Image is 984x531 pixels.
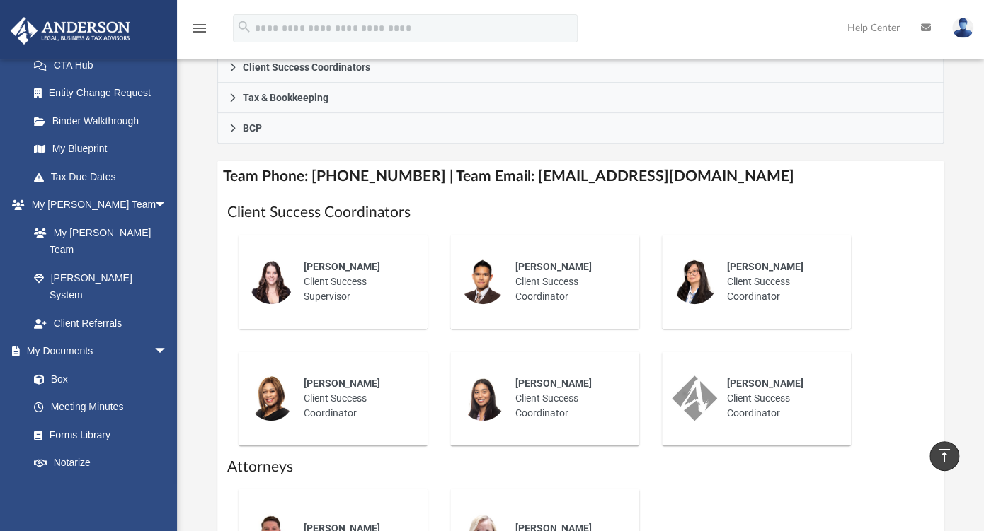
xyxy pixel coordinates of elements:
[217,161,944,192] h4: Team Phone: [PHONE_NUMBER] | Team Email: [EMAIL_ADDRESS][DOMAIN_NAME]
[460,375,505,421] img: thumbnail
[20,218,175,264] a: My [PERSON_NAME] Team
[248,259,294,304] img: thumbnail
[505,250,629,314] div: Client Success Coordinator
[717,250,841,314] div: Client Success Coordinator
[20,421,175,449] a: Forms Library
[515,378,592,389] span: [PERSON_NAME]
[929,441,959,471] a: vertical_align_top
[217,83,944,113] a: Tax & Bookkeeping
[10,337,182,366] a: My Documentsarrow_drop_down
[20,264,182,309] a: [PERSON_NAME] System
[217,52,944,83] a: Client Success Coordinators
[20,163,189,191] a: Tax Due Dates
[6,17,135,45] img: Anderson Advisors Platinum Portal
[294,366,418,431] div: Client Success Coordinator
[304,261,380,272] span: [PERSON_NAME]
[20,135,182,163] a: My Blueprint
[243,123,262,133] span: BCP
[236,19,252,35] i: search
[460,259,505,304] img: thumbnail
[248,375,294,421] img: thumbnail
[672,375,717,421] img: thumbnail
[294,250,418,314] div: Client Success Supervisor
[191,20,208,37] i: menu
[217,113,944,144] a: BCP
[515,261,592,272] span: [PERSON_NAME]
[154,477,182,506] span: arrow_drop_down
[154,337,182,366] span: arrow_drop_down
[672,259,717,304] img: thumbnail
[10,191,182,219] a: My [PERSON_NAME] Teamarrow_drop_down
[20,309,182,337] a: Client Referrals
[243,93,328,103] span: Tax & Bookkeeping
[936,447,953,464] i: vertical_align_top
[717,366,841,431] div: Client Success Coordinator
[20,393,182,421] a: Meeting Minutes
[243,62,370,72] span: Client Success Coordinators
[191,27,208,37] a: menu
[154,191,182,220] span: arrow_drop_down
[952,18,973,38] img: User Pic
[20,449,182,477] a: Notarize
[304,378,380,389] span: [PERSON_NAME]
[727,261,803,272] span: [PERSON_NAME]
[20,365,175,393] a: Box
[20,51,189,79] a: CTA Hub
[227,457,934,477] h1: Attorneys
[227,202,934,223] h1: Client Success Coordinators
[20,79,189,107] a: Entity Change Request
[10,477,182,505] a: Online Learningarrow_drop_down
[20,107,189,135] a: Binder Walkthrough
[505,366,629,431] div: Client Success Coordinator
[727,378,803,389] span: [PERSON_NAME]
